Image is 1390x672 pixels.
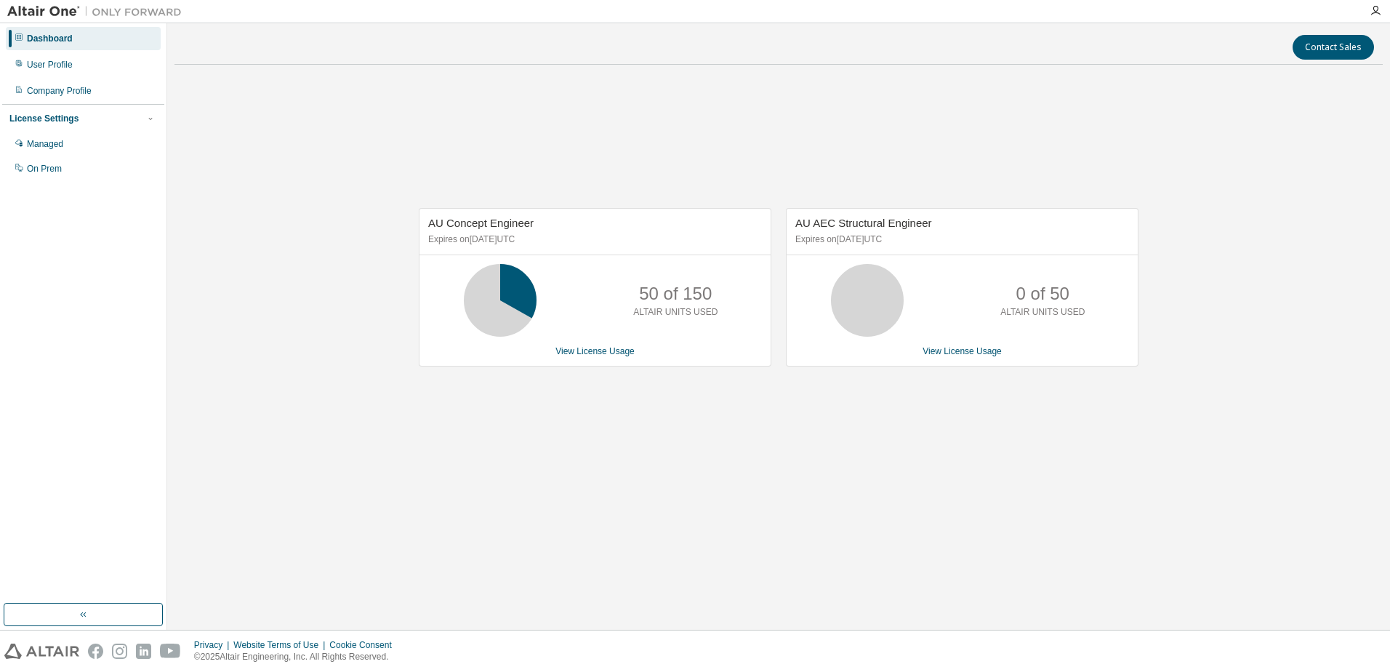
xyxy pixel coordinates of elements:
button: Contact Sales [1293,35,1374,60]
p: 0 of 50 [1016,281,1069,306]
div: Cookie Consent [329,639,400,651]
img: youtube.svg [160,644,181,659]
p: Expires on [DATE] UTC [795,233,1125,246]
img: Altair One [7,4,189,19]
a: View License Usage [923,346,1002,356]
p: ALTAIR UNITS USED [633,306,718,319]
div: Company Profile [27,85,92,97]
div: Managed [27,138,63,150]
div: User Profile [27,59,73,71]
p: © 2025 Altair Engineering, Inc. All Rights Reserved. [194,651,401,663]
a: View License Usage [555,346,635,356]
div: On Prem [27,163,62,175]
div: Dashboard [27,33,73,44]
div: Privacy [194,639,233,651]
img: instagram.svg [112,644,127,659]
img: facebook.svg [88,644,103,659]
div: Website Terms of Use [233,639,329,651]
span: AU Concept Engineer [428,217,534,229]
div: License Settings [9,113,79,124]
span: AU AEC Structural Engineer [795,217,932,229]
p: Expires on [DATE] UTC [428,233,758,246]
p: ALTAIR UNITS USED [1000,306,1085,319]
img: altair_logo.svg [4,644,79,659]
img: linkedin.svg [136,644,151,659]
p: 50 of 150 [639,281,712,306]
